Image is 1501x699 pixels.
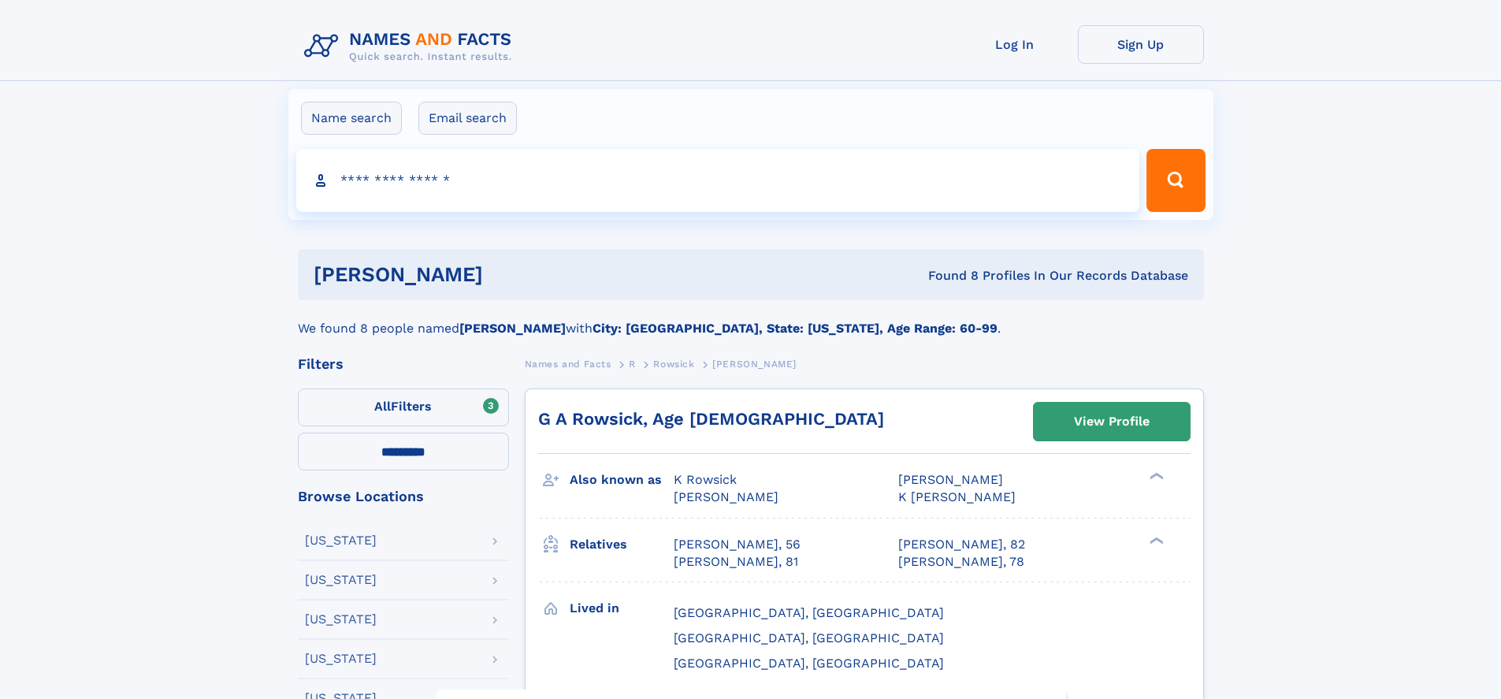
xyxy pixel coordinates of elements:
[674,605,944,620] span: [GEOGRAPHIC_DATA], [GEOGRAPHIC_DATA]
[298,489,509,504] div: Browse Locations
[898,553,1024,571] a: [PERSON_NAME], 78
[629,359,636,370] span: R
[705,267,1188,284] div: Found 8 Profiles In Our Records Database
[1078,25,1204,64] a: Sign Up
[1146,535,1165,545] div: ❯
[712,359,797,370] span: [PERSON_NAME]
[674,489,778,504] span: [PERSON_NAME]
[418,102,517,135] label: Email search
[314,265,706,284] h1: [PERSON_NAME]
[305,653,377,665] div: [US_STATE]
[674,553,798,571] a: [PERSON_NAME], 81
[593,321,998,336] b: City: [GEOGRAPHIC_DATA], State: [US_STATE], Age Range: 60-99
[525,354,611,374] a: Names and Facts
[898,489,1016,504] span: K [PERSON_NAME]
[653,354,694,374] a: Rowsick
[674,472,737,487] span: K Rowsick
[305,613,377,626] div: [US_STATE]
[298,25,525,68] img: Logo Names and Facts
[898,472,1003,487] span: [PERSON_NAME]
[570,467,674,493] h3: Also known as
[1074,403,1150,440] div: View Profile
[570,595,674,622] h3: Lived in
[898,536,1025,553] a: [PERSON_NAME], 82
[298,357,509,371] div: Filters
[374,399,391,414] span: All
[674,630,944,645] span: [GEOGRAPHIC_DATA], [GEOGRAPHIC_DATA]
[570,531,674,558] h3: Relatives
[305,534,377,547] div: [US_STATE]
[538,409,884,429] a: G A Rowsick, Age [DEMOGRAPHIC_DATA]
[301,102,402,135] label: Name search
[674,656,944,671] span: [GEOGRAPHIC_DATA], [GEOGRAPHIC_DATA]
[298,300,1204,338] div: We found 8 people named with .
[952,25,1078,64] a: Log In
[1146,149,1205,212] button: Search Button
[305,574,377,586] div: [US_STATE]
[629,354,636,374] a: R
[1146,471,1165,481] div: ❯
[459,321,566,336] b: [PERSON_NAME]
[1034,403,1190,441] a: View Profile
[653,359,694,370] span: Rowsick
[298,389,509,426] label: Filters
[296,149,1140,212] input: search input
[674,536,801,553] a: [PERSON_NAME], 56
